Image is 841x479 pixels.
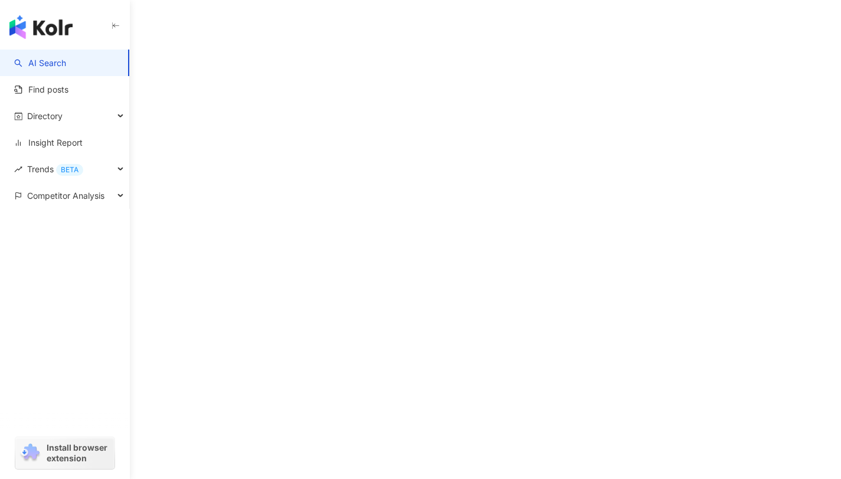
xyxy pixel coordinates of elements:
[27,156,83,182] span: Trends
[47,442,111,464] span: Install browser extension
[14,84,68,96] a: Find posts
[27,103,63,129] span: Directory
[14,137,83,149] a: Insight Report
[56,164,83,176] div: BETA
[27,182,104,209] span: Competitor Analysis
[14,57,66,69] a: searchAI Search
[9,15,73,39] img: logo
[15,437,114,469] a: chrome extensionInstall browser extension
[19,444,41,462] img: chrome extension
[14,165,22,173] span: rise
